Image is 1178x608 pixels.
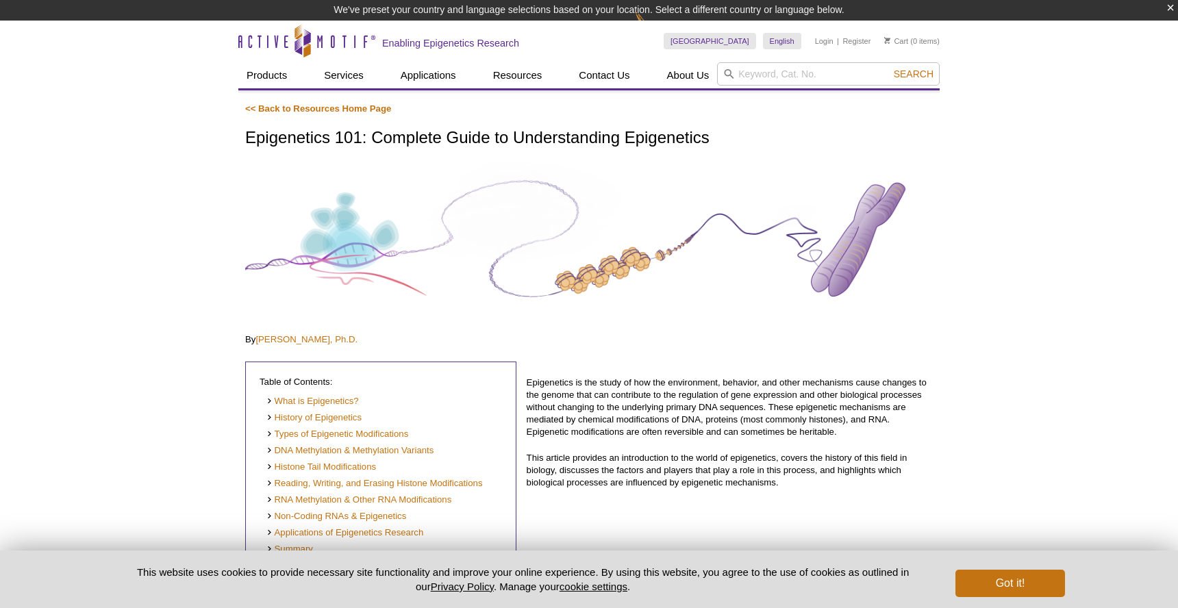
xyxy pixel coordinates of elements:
[245,103,391,114] a: << Back to Resources Home Page
[842,36,870,46] a: Register
[527,452,933,489] p: This article provides an introduction to the world of epigenetics, covers the history of this fie...
[266,543,313,556] a: Summary
[659,62,718,88] a: About Us
[113,565,933,594] p: This website uses cookies to provide necessary site functionality and improve your online experie...
[266,461,376,474] a: Histone Tail Modifications
[382,37,519,49] h2: Enabling Epigenetics Research
[266,444,434,457] a: DNA Methylation & Methylation Variants
[635,10,671,42] img: Change Here
[664,33,756,49] a: [GEOGRAPHIC_DATA]
[560,581,627,592] button: cookie settings
[527,377,933,438] p: Epigenetics is the study of how the environment, behavior, and other mechanisms cause changes to ...
[266,411,362,425] a: History of Epigenetics
[815,36,834,46] a: Login
[245,333,933,346] p: By
[717,62,940,86] input: Keyword, Cat. No.
[392,62,464,88] a: Applications
[245,129,933,149] h1: Epigenetics 101: Complete Guide to Understanding Epigenetics
[266,527,423,540] a: Applications of Epigenetics Research
[571,62,638,88] a: Contact Us
[763,33,801,49] a: English
[884,33,940,49] li: (0 items)
[884,37,890,44] img: Your Cart
[316,62,372,88] a: Services
[894,68,933,79] span: Search
[955,570,1065,597] button: Got it!
[485,62,551,88] a: Resources
[266,494,451,507] a: RNA Methylation & Other RNA Modifications
[260,376,502,388] p: Table of Contents:
[266,510,406,523] a: Non-Coding RNAs & Epigenetics
[245,162,933,317] img: Complete Guide to Understanding Epigenetics
[266,395,359,408] a: What is Epigenetics?
[431,581,494,592] a: Privacy Policy
[266,428,408,441] a: Types of Epigenetic Modifications
[837,33,839,49] li: |
[266,477,482,490] a: Reading, Writing, and Erasing Histone Modifications
[238,62,295,88] a: Products
[884,36,908,46] a: Cart
[255,334,358,344] a: [PERSON_NAME], Ph.D.
[890,68,938,80] button: Search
